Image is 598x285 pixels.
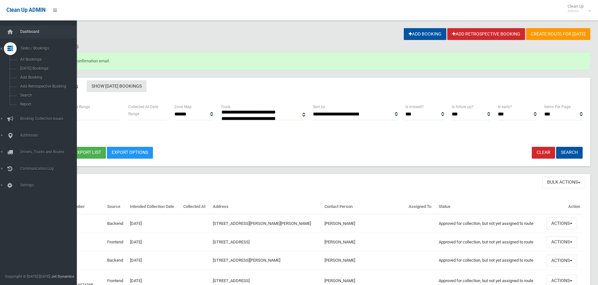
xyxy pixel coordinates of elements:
[556,147,583,159] button: Search
[18,75,76,80] span: Add Booking
[18,46,82,51] span: Tasks / Bookings
[221,103,230,110] label: Truck
[18,84,76,89] span: Add Retrospective Booking
[18,183,82,187] span: Settings
[18,133,82,138] span: Addresses
[542,177,585,188] button: Bulk Actions
[544,200,583,214] th: Action
[107,147,153,159] a: Export Options
[322,200,406,214] th: Contact Person
[105,233,127,251] td: Frontend
[526,28,590,40] a: Create route for [DATE]
[52,200,105,214] th: Booking Number
[18,116,82,121] span: Booking Collection Issues
[532,147,555,159] a: Clear
[213,221,311,226] a: [STREET_ADDRESS][PERSON_NAME][PERSON_NAME]
[436,251,544,270] td: Approved for collection, but not yet assigned to route
[213,278,250,283] a: [STREET_ADDRESS]
[18,102,76,107] span: Report
[181,200,210,214] th: Collected At
[546,255,577,266] button: Actions
[105,251,127,270] td: Backend
[322,214,406,233] td: [PERSON_NAME]
[127,233,180,251] td: [DATE]
[18,166,82,171] span: Communication Log
[87,80,147,92] a: Show [DATE] Bookings
[436,214,544,233] td: Approved for collection, but not yet assigned to route
[18,57,76,62] span: All Bookings
[213,258,280,263] a: [STREET_ADDRESS][PERSON_NAME]
[70,147,106,159] button: Export list
[127,200,180,214] th: Intended Collection Date
[568,9,584,13] small: Admin
[51,274,74,279] strong: Jet Dynamics
[127,214,180,233] td: [DATE]
[322,233,406,251] td: [PERSON_NAME]
[213,240,250,244] a: [STREET_ADDRESS]
[406,200,436,214] th: Assigned To
[404,28,446,40] a: Add Booking
[18,66,76,71] span: [DATE] Bookings
[127,251,180,270] td: [DATE]
[105,214,127,233] td: Backend
[546,218,577,229] button: Actions
[5,274,50,279] span: Copyright © [DATE]-[DATE]
[18,93,76,98] span: Search
[546,236,577,248] button: Actions
[564,4,590,13] span: Clean Up
[322,251,406,270] td: [PERSON_NAME]
[18,29,82,34] span: Dashboard
[18,150,82,154] span: Drivers, Trucks and Routes
[28,52,590,70] div: Booking sent confirmation email.
[105,200,127,214] th: Source
[210,200,322,214] th: Address
[447,28,525,40] a: Add Retrospective Booking
[436,200,544,214] th: Status
[436,233,544,251] td: Approved for collection, but not yet assigned to route
[6,7,45,13] span: Clean Up ADMIN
